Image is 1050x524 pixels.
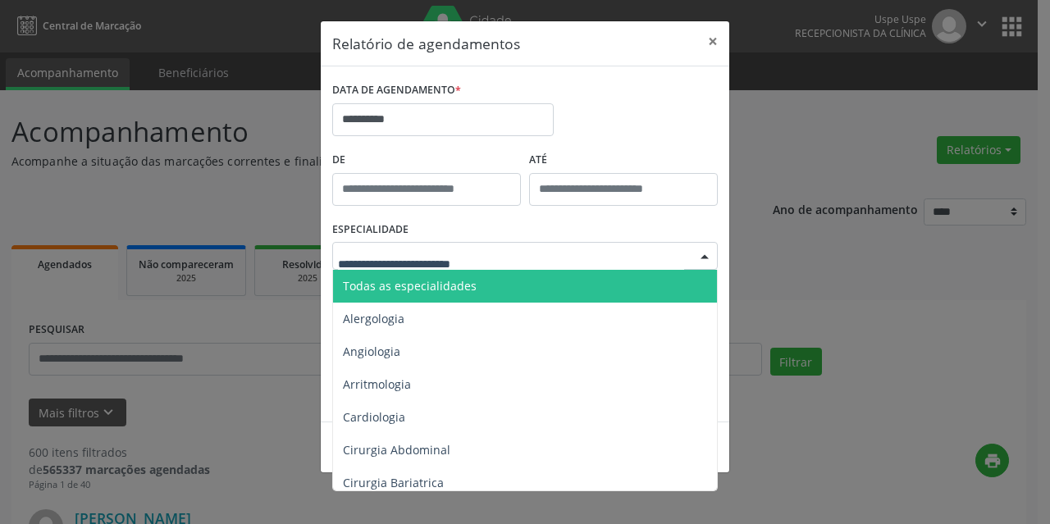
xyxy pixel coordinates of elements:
span: Cirurgia Bariatrica [343,475,444,490]
label: ESPECIALIDADE [332,217,409,243]
span: Alergologia [343,311,404,326]
span: Arritmologia [343,376,411,392]
span: Cirurgia Abdominal [343,442,450,458]
label: DATA DE AGENDAMENTO [332,78,461,103]
h5: Relatório de agendamentos [332,33,520,54]
button: Close [696,21,729,62]
span: Angiologia [343,344,400,359]
label: ATÉ [529,148,718,173]
span: Todas as especialidades [343,278,477,294]
span: Cardiologia [343,409,405,425]
label: De [332,148,521,173]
